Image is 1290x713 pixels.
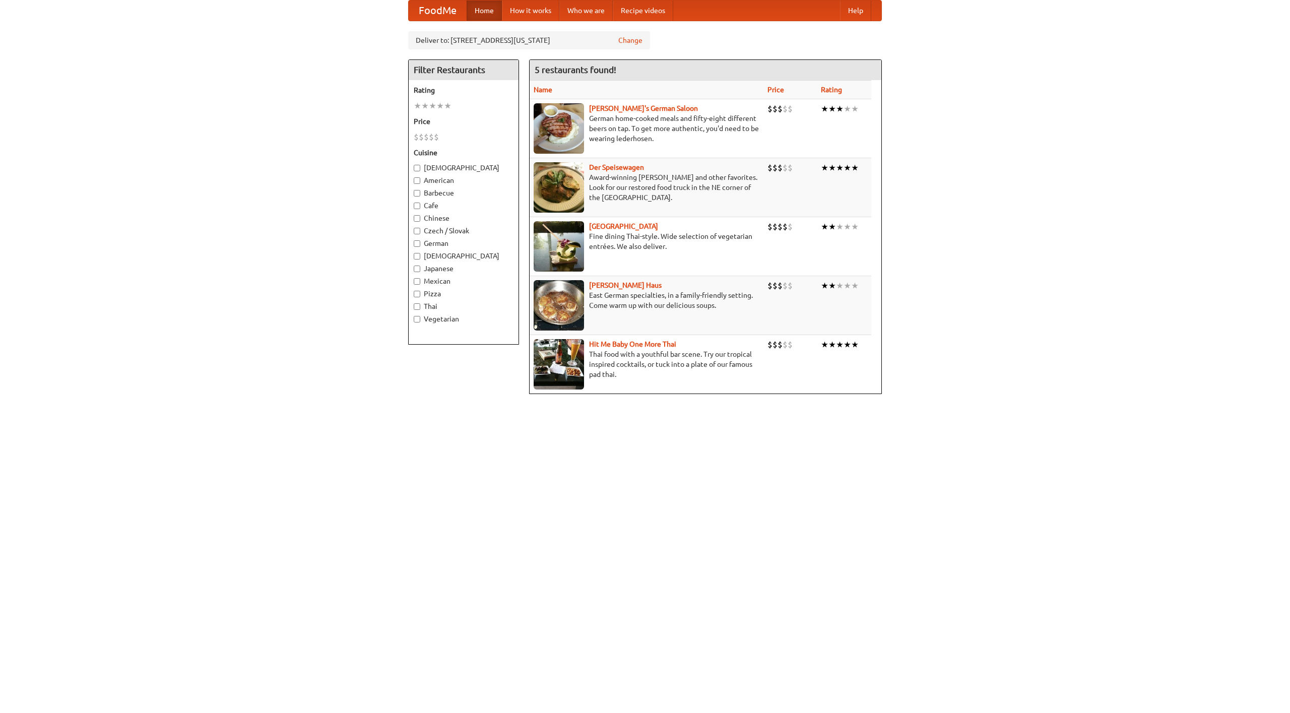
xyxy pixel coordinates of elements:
div: Deliver to: [STREET_ADDRESS][US_STATE] [408,31,650,49]
li: ★ [836,339,844,350]
li: $ [788,162,793,173]
label: Mexican [414,276,513,286]
li: ★ [821,339,828,350]
a: [GEOGRAPHIC_DATA] [589,222,658,230]
li: $ [772,162,778,173]
a: Who we are [559,1,613,21]
input: [DEMOGRAPHIC_DATA] [414,165,420,171]
label: Chinese [414,213,513,223]
p: Thai food with a youthful bar scene. Try our tropical inspired cocktails, or tuck into a plate of... [534,349,759,379]
a: Help [840,1,871,21]
li: $ [772,103,778,114]
li: $ [772,280,778,291]
li: ★ [821,103,828,114]
li: $ [788,280,793,291]
li: $ [767,339,772,350]
li: ★ [444,100,451,111]
li: ★ [844,221,851,232]
li: $ [783,162,788,173]
label: Thai [414,301,513,311]
a: [PERSON_NAME] Haus [589,281,662,289]
input: Thai [414,303,420,310]
h5: Rating [414,85,513,95]
img: speisewagen.jpg [534,162,584,213]
p: German home-cooked meals and fifty-eight different beers on tap. To get more authentic, you'd nee... [534,113,759,144]
img: satay.jpg [534,221,584,272]
li: ★ [436,100,444,111]
label: Czech / Slovak [414,226,513,236]
li: $ [778,103,783,114]
li: ★ [821,221,828,232]
li: $ [783,339,788,350]
li: $ [767,221,772,232]
h4: Filter Restaurants [409,60,519,80]
a: Home [467,1,502,21]
a: Recipe videos [613,1,673,21]
li: ★ [836,162,844,173]
input: [DEMOGRAPHIC_DATA] [414,253,420,260]
a: FoodMe [409,1,467,21]
label: German [414,238,513,248]
li: ★ [429,100,436,111]
li: ★ [828,162,836,173]
li: ★ [851,339,859,350]
li: ★ [836,221,844,232]
li: ★ [844,280,851,291]
li: $ [767,103,772,114]
p: East German specialties, in a family-friendly setting. Come warm up with our delicious soups. [534,290,759,310]
li: ★ [828,280,836,291]
li: $ [788,221,793,232]
li: $ [778,221,783,232]
li: ★ [851,221,859,232]
a: Hit Me Baby One More Thai [589,340,676,348]
li: $ [772,221,778,232]
label: American [414,175,513,185]
li: ★ [828,339,836,350]
li: $ [783,221,788,232]
input: Chinese [414,215,420,222]
li: ★ [851,103,859,114]
li: $ [788,339,793,350]
a: Price [767,86,784,94]
img: babythai.jpg [534,339,584,390]
input: Pizza [414,291,420,297]
label: Barbecue [414,188,513,198]
li: ★ [821,280,828,291]
li: $ [767,280,772,291]
li: $ [424,132,429,143]
input: Mexican [414,278,420,285]
li: ★ [844,103,851,114]
li: $ [783,103,788,114]
input: Czech / Slovak [414,228,420,234]
input: American [414,177,420,184]
a: How it works [502,1,559,21]
li: $ [767,162,772,173]
h5: Price [414,116,513,126]
li: ★ [836,280,844,291]
li: $ [429,132,434,143]
label: Pizza [414,289,513,299]
li: $ [788,103,793,114]
li: ★ [844,162,851,173]
a: Change [618,35,642,45]
a: Name [534,86,552,94]
input: Vegetarian [414,316,420,322]
li: $ [783,280,788,291]
li: ★ [851,162,859,173]
label: Vegetarian [414,314,513,324]
a: Rating [821,86,842,94]
a: Der Speisewagen [589,163,644,171]
h5: Cuisine [414,148,513,158]
li: $ [419,132,424,143]
li: ★ [421,100,429,111]
li: $ [434,132,439,143]
input: German [414,240,420,247]
label: [DEMOGRAPHIC_DATA] [414,251,513,261]
li: ★ [836,103,844,114]
a: [PERSON_NAME]'s German Saloon [589,104,698,112]
li: $ [778,339,783,350]
label: [DEMOGRAPHIC_DATA] [414,163,513,173]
